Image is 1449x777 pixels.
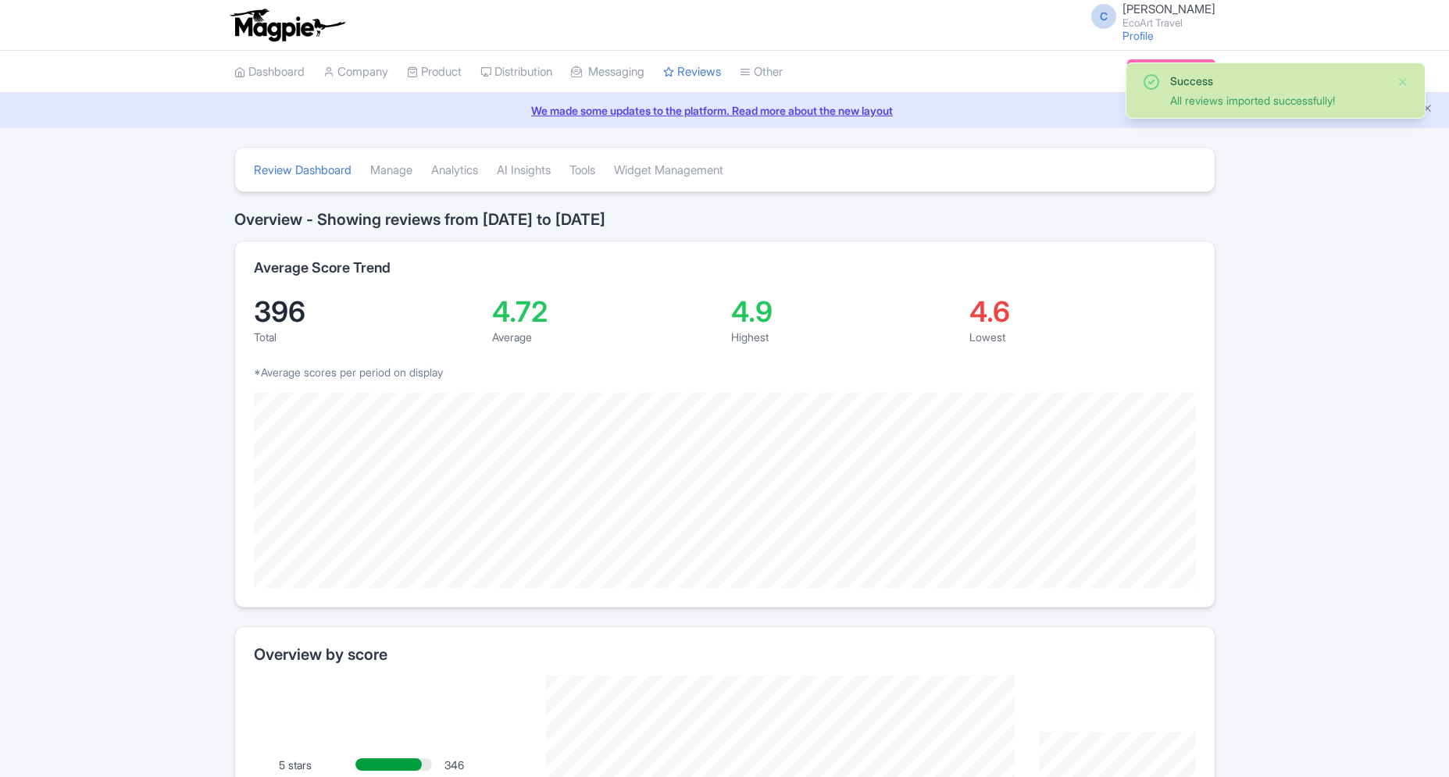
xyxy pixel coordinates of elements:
[227,8,348,42] img: logo-ab69f6fb50320c5b225c76a69d11143b.png
[370,149,412,192] a: Manage
[407,51,462,94] a: Product
[1122,2,1215,16] span: [PERSON_NAME]
[480,51,552,94] a: Distribution
[1170,73,1384,89] div: Success
[1122,29,1154,42] a: Profile
[969,329,1196,345] div: Lowest
[740,51,783,94] a: Other
[731,298,958,326] div: 4.9
[1091,4,1116,29] span: C
[254,646,1196,663] h2: Overview by score
[1422,101,1433,119] button: Close announcement
[254,364,1196,380] p: *Average scores per period on display
[1127,59,1215,83] a: Subscription
[254,260,391,276] h2: Average Score Trend
[431,149,478,192] a: Analytics
[492,298,719,326] div: 4.72
[234,51,305,94] a: Dashboard
[569,149,595,192] a: Tools
[234,211,1215,228] h2: Overview - Showing reviews from [DATE] to [DATE]
[731,329,958,345] div: Highest
[571,51,644,94] a: Messaging
[254,329,480,345] div: Total
[1397,73,1409,91] button: Close
[9,102,1440,119] a: We made some updates to the platform. Read more about the new layout
[614,149,723,192] a: Widget Management
[969,298,1196,326] div: 4.6
[663,51,721,94] a: Reviews
[492,329,719,345] div: Average
[1170,92,1384,109] div: All reviews imported successfully!
[1122,18,1215,28] small: EcoArt Travel
[444,757,521,773] div: 346
[497,149,551,192] a: AI Insights
[254,149,352,192] a: Review Dashboard
[279,757,355,773] div: 5 stars
[254,298,480,326] div: 396
[1082,3,1215,28] a: C [PERSON_NAME] EcoArt Travel
[323,51,388,94] a: Company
